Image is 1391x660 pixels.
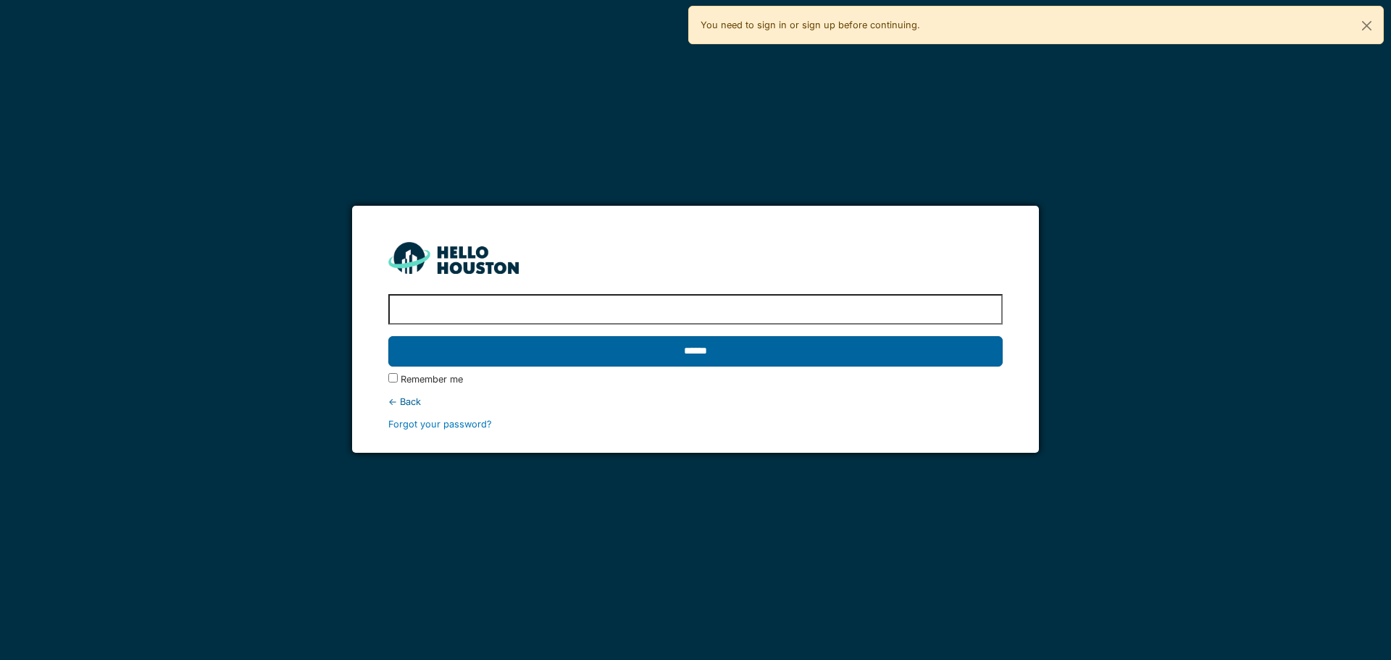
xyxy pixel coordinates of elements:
button: Close [1350,7,1383,45]
a: Forgot your password? [388,419,492,430]
img: HH_line-BYnF2_Hg.png [388,242,519,273]
label: Remember me [401,372,463,386]
div: You need to sign in or sign up before continuing. [688,6,1384,44]
div: ← Back [388,395,1002,409]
